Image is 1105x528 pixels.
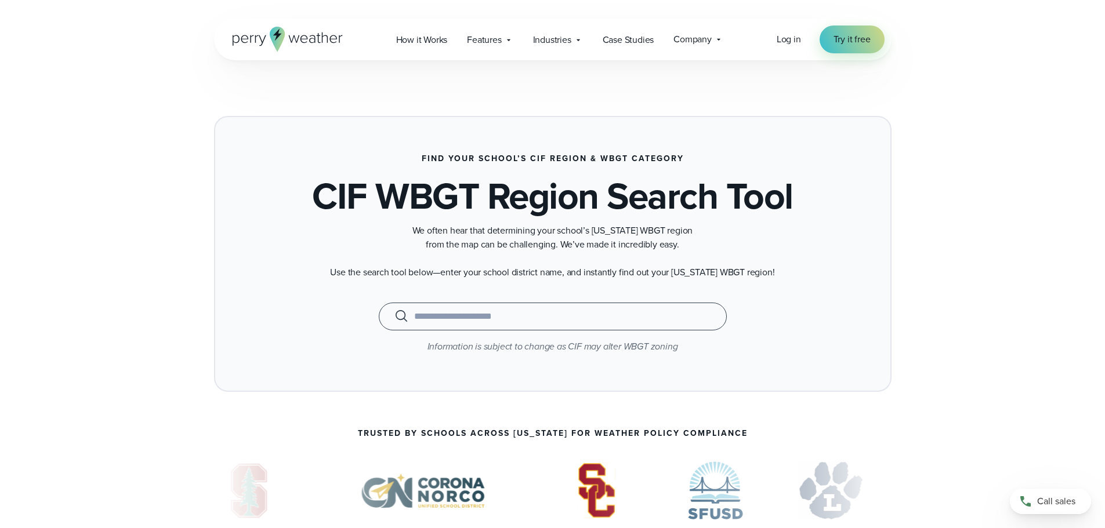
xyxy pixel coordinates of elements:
div: slideshow [214,461,892,525]
img: Corona-Norco-Unified-School-District.svg [340,461,505,519]
span: Call sales [1037,494,1075,508]
h1: CIF WBGT Region Search Tool [312,177,793,214]
div: 3 of 7 [561,461,632,519]
p: We often hear that determining your school’s [US_STATE] WBGT region from the map can be challengi... [321,224,785,252]
div: 4 of 7 [688,461,743,519]
img: University-of-Southern-California-USC.svg [561,461,632,519]
a: Call sales [1010,489,1091,514]
span: How it Works [396,33,448,47]
p: Information is subject to change as CIF may alter WBGT zoning [248,340,858,354]
span: Industries [533,33,571,47]
img: San Fransisco Unified School District [688,461,743,519]
span: Try it free [834,32,871,46]
h3: Find Your School’s CIF Region & WBGT Category [422,154,684,163]
p: Use the search tool below—enter your school district name, and instantly find out your [US_STATE]... [321,265,785,279]
a: Log in [777,32,801,46]
div: 5 of 7 [799,461,863,519]
span: Features [467,33,501,47]
div: 2 of 7 [340,461,505,519]
a: Try it free [820,26,885,53]
p: Trusted by Schools Across [US_STATE] for Weather Policy Compliance [358,429,748,438]
img: Stanford-University.svg [213,461,285,519]
a: Case Studies [593,28,664,52]
div: 1 of 7 [213,461,285,519]
span: Case Studies [603,33,654,47]
a: How it Works [386,28,458,52]
span: Company [673,32,712,46]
